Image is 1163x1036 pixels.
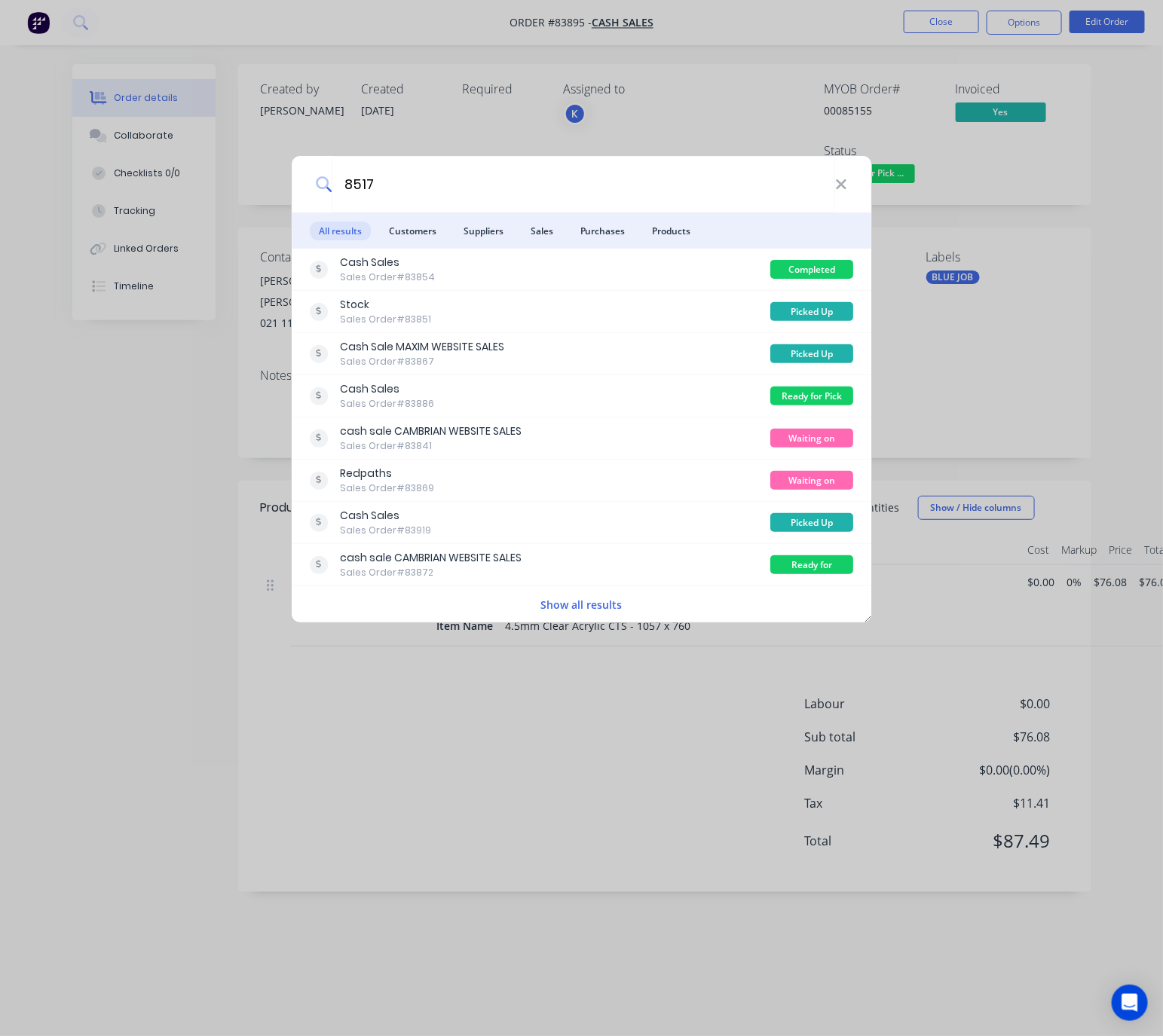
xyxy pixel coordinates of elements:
div: cash sale CAMBRIAN WEBSITE SALES [340,550,522,566]
div: Waiting on Supplier [771,429,854,448]
input: Start typing a customer or supplier name to create a new order... [332,156,835,212]
div: Sales Order #83854 [340,270,435,284]
div: cash sale CAMBRIAN WEBSITE SALES [340,423,522,439]
div: Cash Sales [340,255,435,270]
span: All results [310,222,371,240]
div: Picked Up [771,302,854,321]
span: Customers [380,222,445,240]
div: Sales Order #83867 [340,355,504,368]
span: Purchases [571,222,635,240]
div: Sales Order #83872 [340,566,522,579]
div: Sales Order #83869 [340,481,434,495]
span: Products [644,222,700,240]
div: Cash Sales [340,381,434,397]
div: Ready for Delivery [771,555,854,574]
button: Show all results [537,596,627,613]
div: Cash Sale MAXIM WEBSITE SALES [340,339,504,355]
div: Cash Sales [340,508,431,524]
div: Picked Up [771,513,854,532]
span: Suppliers [454,222,513,240]
div: Completed [771,260,854,279]
div: Sales Order #83919 [340,524,431,537]
div: Open Intercom Messenger [1112,985,1148,1021]
div: Waiting on Supplier [771,471,854,490]
div: Redpaths [340,466,434,481]
div: Stock [340,297,431,313]
span: Sales [522,222,562,240]
div: Sales Order #83886 [340,397,434,411]
div: Sales Order #83841 [340,439,522,453]
div: Ready for Pick Up [771,387,854,405]
div: Sales Order #83851 [340,313,431,326]
div: Picked Up [771,344,854,363]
